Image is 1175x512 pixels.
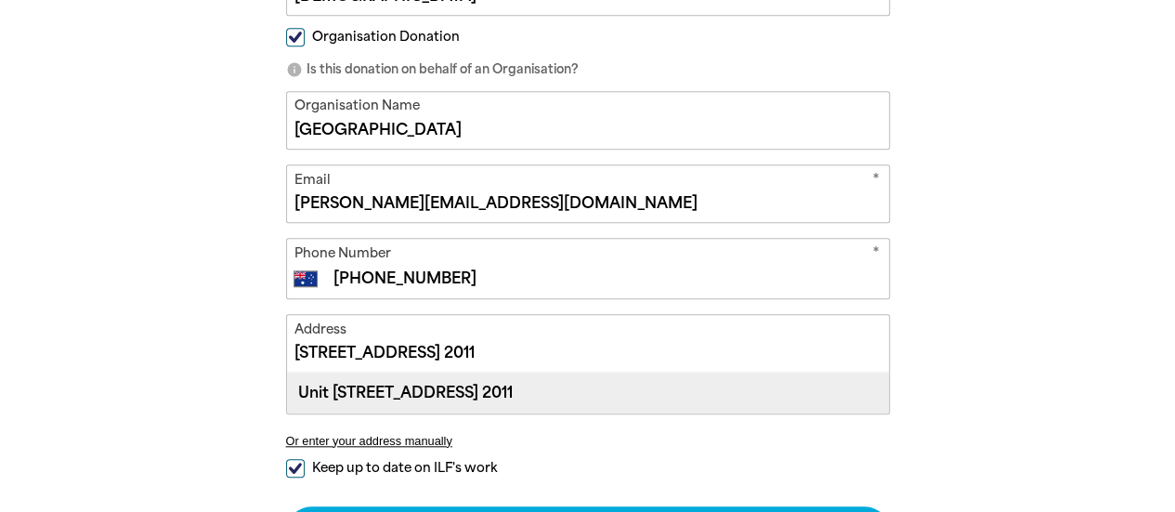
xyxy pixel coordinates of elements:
[312,28,460,46] span: Organisation Donation
[287,373,889,413] div: Unit [STREET_ADDRESS] 2011
[286,28,305,46] input: Organisation Donation
[286,434,890,448] button: Or enter your address manually
[286,459,305,478] input: Keep up to date on ILF's work
[312,459,497,477] span: Keep up to date on ILF's work
[286,60,890,79] p: Is this donation on behalf of an Organisation?
[286,61,303,78] i: info
[872,243,880,267] i: Required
